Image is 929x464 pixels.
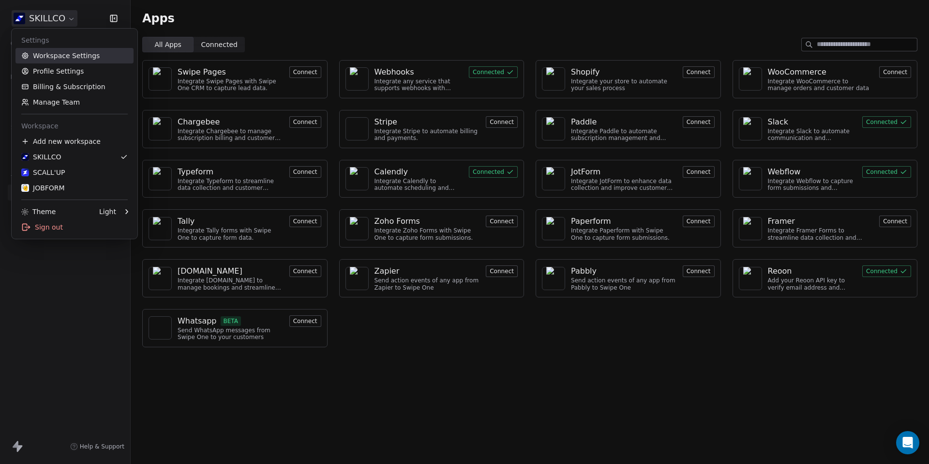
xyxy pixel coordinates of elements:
[15,79,134,94] a: Billing & Subscription
[15,63,134,79] a: Profile Settings
[15,94,134,110] a: Manage Team
[21,183,65,193] div: JOBFORM
[21,152,61,162] div: SKILLCO
[21,207,56,217] div: Theme
[15,48,134,63] a: Workspace Settings
[21,153,29,161] img: Skillco%20logo%20icon%20(2).png
[15,134,134,149] div: Add new workspace
[15,32,134,48] div: Settings
[21,184,29,192] img: Logo%20Jobform%20blanc%20(1).png%2000-16-40-377.png
[21,168,65,177] div: SCALL'UP
[15,118,134,134] div: Workspace
[15,219,134,235] div: Sign out
[99,207,116,217] div: Light
[21,169,29,176] img: logo%20scall%20up%202%20(3).png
